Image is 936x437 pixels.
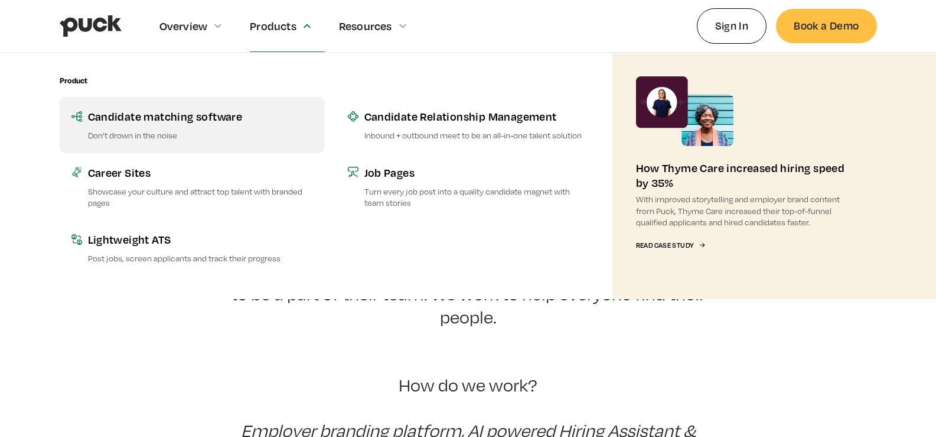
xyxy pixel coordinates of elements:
a: Career SitesShowcase your culture and attract top talent with branded pages [60,153,324,220]
a: Job PagesTurn every job post into a quality candidate magnet with team stories [336,153,601,220]
div: Read Case Study [636,242,694,250]
div: Lightweight ATS [88,232,312,247]
p: Don’t drown in the noise [88,130,312,141]
a: Sign In [697,8,767,43]
div: Candidate Relationship Management [364,109,589,124]
div: Job Pages [364,165,589,180]
p: Showcase your culture and attract top talent with branded pages [88,186,312,208]
p: With improved storytelling and employer brand content from Puck, Thyme Care increased their top-o... [636,193,853,228]
div: Resources [339,20,392,33]
a: How Thyme Care increased hiring speed by 35%With improved storytelling and employer brand content... [612,53,877,299]
div: Products [250,20,296,33]
a: Lightweight ATSPost jobs, screen applicants and track their progress [60,220,324,276]
div: Candidate matching software [88,109,312,124]
div: Overview [159,20,208,33]
p: Inbound + outbound meet to be an all-in-one talent solution [364,130,589,141]
a: Candidate Relationship ManagementInbound + outbound meet to be an all-in-one talent solution [336,97,601,153]
p: Turn every job post into a quality candidate magnet with team stories [364,186,589,208]
div: How Thyme Care increased hiring speed by 35% [636,160,853,190]
div: Product [60,76,87,85]
a: Book a Demo [776,9,876,43]
div: Career Sites [88,165,312,180]
a: Candidate matching softwareDon’t drown in the noise [60,97,324,153]
p: Post jobs, screen applicants and track their progress [88,253,312,264]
